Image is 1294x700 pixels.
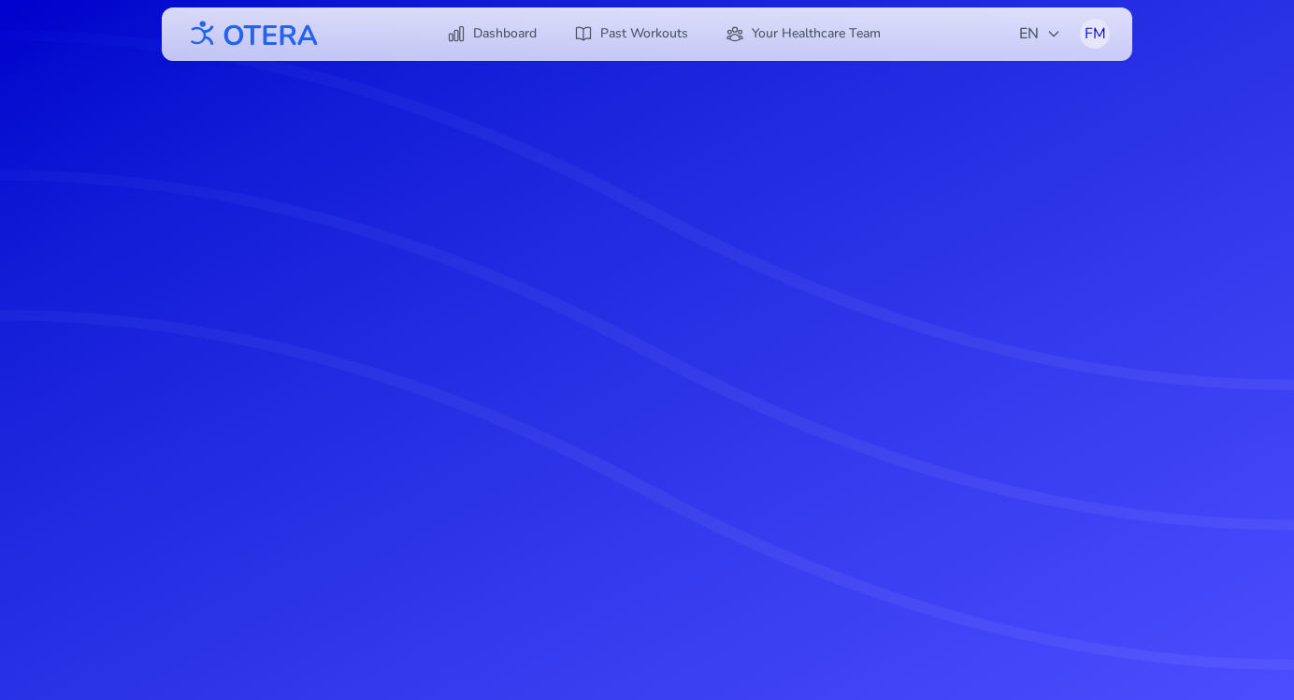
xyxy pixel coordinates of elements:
span: EN [1019,22,1061,45]
img: OTERA logo [184,13,319,55]
a: Past Workouts [563,17,699,51]
a: Your Healthcare Team [714,17,892,51]
button: FM [1080,19,1110,49]
a: Dashboard [436,17,548,51]
button: EN [1008,15,1072,52]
